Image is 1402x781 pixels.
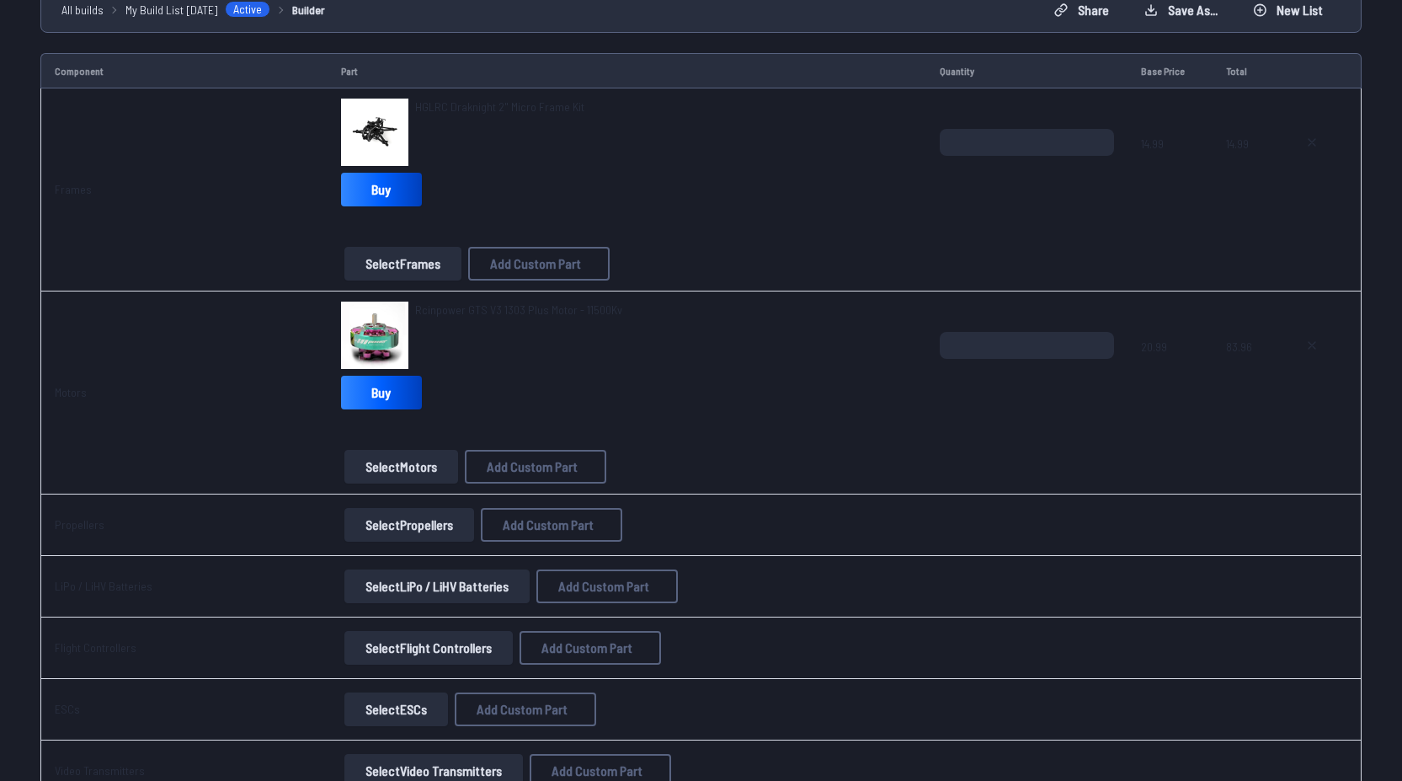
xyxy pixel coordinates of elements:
[341,693,451,726] a: SelectESCs
[344,247,461,281] button: SelectFrames
[40,53,328,88] td: Component
[341,450,461,484] a: SelectMotors
[341,508,477,542] a: SelectPropellers
[341,247,465,281] a: SelectFrames
[55,702,80,716] a: ESCs
[55,385,87,399] a: Motors
[344,508,474,542] button: SelectPropellers
[490,257,581,270] span: Add Custom Part
[341,570,533,603] a: SelectLiPo / LiHV Batteries
[415,302,622,318] a: Rcinpower GTS V3 1303 Plus Motor - 11500Kv
[481,508,622,542] button: Add Custom Part
[55,579,152,593] a: LiPo / LiHV Batteries
[55,640,136,655] a: Flight Controllers
[344,693,448,726] button: SelectESCs
[341,99,408,166] img: image
[1127,53,1213,88] td: Base Price
[341,376,422,409] a: Buy
[344,450,458,484] button: SelectMotors
[55,763,145,778] a: Video Transmitters
[477,703,568,716] span: Add Custom Part
[415,99,584,114] span: HGLRC Draknight 2" Micro Frame Kit
[55,182,92,196] a: Frames
[468,247,610,281] button: Add Custom Part
[344,570,530,603] button: SelectLiPo / LiHV Batteries
[292,1,325,19] a: Builder
[328,53,926,88] td: Part
[415,302,622,317] span: Rcinpower GTS V3 1303 Plus Motor - 11500Kv
[125,1,218,19] span: My Build List [DATE]
[536,570,678,603] button: Add Custom Part
[344,631,513,665] button: SelectFlight Controllers
[465,450,606,484] button: Add Custom Part
[61,1,104,19] a: All builds
[341,173,422,206] a: Buy
[503,518,594,532] span: Add Custom Part
[487,460,578,473] span: Add Custom Part
[1226,129,1263,210] span: 14.99
[55,517,104,532] a: Propellers
[552,764,642,778] span: Add Custom Part
[455,693,596,726] button: Add Custom Part
[341,631,516,665] a: SelectFlight Controllers
[520,631,661,665] button: Add Custom Part
[341,302,408,369] img: image
[1213,53,1277,88] td: Total
[926,53,1127,88] td: Quantity
[225,1,270,18] span: Active
[1141,129,1200,210] span: 14.99
[125,1,270,19] a: My Build List [DATE]Active
[1141,332,1200,413] span: 20.99
[541,641,632,655] span: Add Custom Part
[1226,332,1263,413] span: 83.96
[415,99,584,115] a: HGLRC Draknight 2" Micro Frame Kit
[558,580,649,593] span: Add Custom Part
